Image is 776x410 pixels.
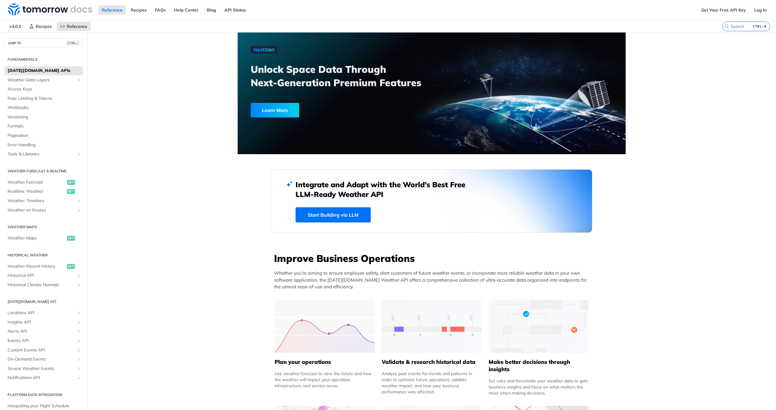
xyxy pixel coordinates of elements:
button: Show subpages for Notifications API [76,375,81,380]
span: Custom Events API [8,347,75,353]
img: a22d113-group-496-32x.svg [489,300,589,353]
a: Recipes [26,22,55,31]
a: Recipes [127,5,150,15]
h2: Weather Maps [5,224,83,230]
span: Historical Climate Normals [8,282,75,288]
span: Weather Timelines [8,198,75,204]
a: Alerts APIShow subpages for Alerts API [5,327,83,336]
span: Realtime Weather [8,188,65,195]
a: Rate Limiting & Tokens [5,94,83,103]
button: Show subpages for On-Demand Events [76,357,81,362]
span: Alerts API [8,328,75,334]
button: Show subpages for Insights API [76,320,81,325]
span: Integrating your Flight Schedule [8,403,81,409]
span: On-Demand Events [8,356,75,362]
h2: [DATE][DOMAIN_NAME] API [5,299,83,304]
span: Error Handling [8,142,81,148]
span: Versioning [8,114,81,120]
span: get [67,264,75,269]
span: Severe Weather Events [8,366,75,372]
a: Insights APIShow subpages for Insights API [5,318,83,327]
button: Show subpages for Weather Data Layers [76,78,81,83]
span: Events API [8,338,75,344]
h5: Validate & research historical data [382,358,482,366]
a: [DATE][DOMAIN_NAME] APIs [5,66,83,75]
h2: Platform DATA integration [5,392,83,398]
p: Whether you’re aiming to ensure employee safety, alert customers of future weather events, or inc... [274,270,592,290]
a: Weather Data LayersShow subpages for Weather Data Layers [5,76,83,85]
span: get [67,189,75,194]
a: Error Handling [5,141,83,150]
span: [DATE][DOMAIN_NAME] APIs [8,68,81,74]
kbd: CTRL-K [751,23,768,29]
span: Locations API [8,310,75,316]
span: Rate Limiting & Tokens [8,96,81,102]
a: Versioning [5,113,83,122]
span: Webhooks [8,105,81,111]
h5: Plan your operations [275,358,375,366]
span: get [67,236,75,241]
span: Notifications API [8,375,75,381]
h5: Make better decisions through insights [489,358,589,373]
a: Webhooks [5,103,83,112]
span: v4.0.1 [6,22,24,31]
button: Show subpages for Severe Weather Events [76,366,81,371]
a: Formats [5,122,83,131]
span: Tools & Libraries [8,151,75,157]
span: Weather Forecast [8,179,65,185]
img: 13d7ca0-group-496-2.svg [382,300,482,353]
span: Pagination [8,133,81,139]
span: Recipes [36,24,52,29]
div: Learn More [251,103,299,117]
button: Show subpages for Historical API [76,273,81,278]
span: Insights API [8,319,75,325]
h3: Improve Business Operations [274,252,592,265]
a: Notifications APIShow subpages for Notifications API [5,373,83,382]
a: Reference [99,5,126,15]
div: Use weather forecast to view the future and how the weather will impact your operation, infrastru... [275,371,375,389]
button: JUMP TOCTRL-/ [5,39,83,48]
a: FAQs [152,5,169,15]
a: Locations APIShow subpages for Locations API [5,308,83,317]
a: Start Building via LLM [296,207,371,222]
button: Show subpages for Alerts API [76,329,81,334]
img: 39565e8-group-4962x.svg [275,300,375,353]
span: get [67,180,75,185]
button: Show subpages for Weather on Routes [76,208,81,213]
a: Weather Mapsget [5,234,83,243]
a: Weather on RoutesShow subpages for Weather on Routes [5,206,83,215]
a: Log In [751,5,770,15]
h3: Unlock Space Data Through Next-Generation Premium Features [251,63,438,89]
svg: Search [724,24,729,29]
a: Blog [203,5,219,15]
span: Historical API [8,273,75,279]
h2: Fundamentals [5,57,83,62]
img: Tomorrow.io Weather API Docs [8,3,92,15]
a: Tools & LibrariesShow subpages for Tools & Libraries [5,150,83,159]
a: Severe Weather EventsShow subpages for Severe Weather Events [5,364,83,373]
div: Set rules and thresholds over weather data to gain business insights and focus on what matters th... [489,378,589,396]
a: API Status [221,5,249,15]
a: Historical APIShow subpages for Historical API [5,271,83,280]
a: Historical Climate NormalsShow subpages for Historical Climate Normals [5,280,83,290]
a: Weather TimelinesShow subpages for Weather Timelines [5,196,83,205]
button: Show subpages for Custom Events API [76,348,81,353]
button: Show subpages for Historical Climate Normals [76,283,81,287]
a: Access Keys [5,85,83,94]
a: Get Your Free API Key [698,5,749,15]
a: Reference [57,22,91,31]
span: Reference [67,24,87,29]
button: Show subpages for Weather Timelines [76,198,81,203]
span: Weather Recent History [8,263,65,269]
a: Weather Forecastget [5,178,83,187]
a: Weather Recent Historyget [5,262,83,271]
div: Analyze past events for trends and patterns in order to optimize future operations, validate weat... [382,371,482,395]
a: Events APIShow subpages for Events API [5,336,83,345]
span: Weather Maps [8,235,65,241]
h2: Weather Forecast & realtime [5,168,83,174]
button: Show subpages for Tools & Libraries [76,152,81,157]
h2: Historical Weather [5,252,83,258]
span: Access Keys [8,86,81,92]
span: Weather on Routes [8,207,75,213]
a: Realtime Weatherget [5,187,83,196]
